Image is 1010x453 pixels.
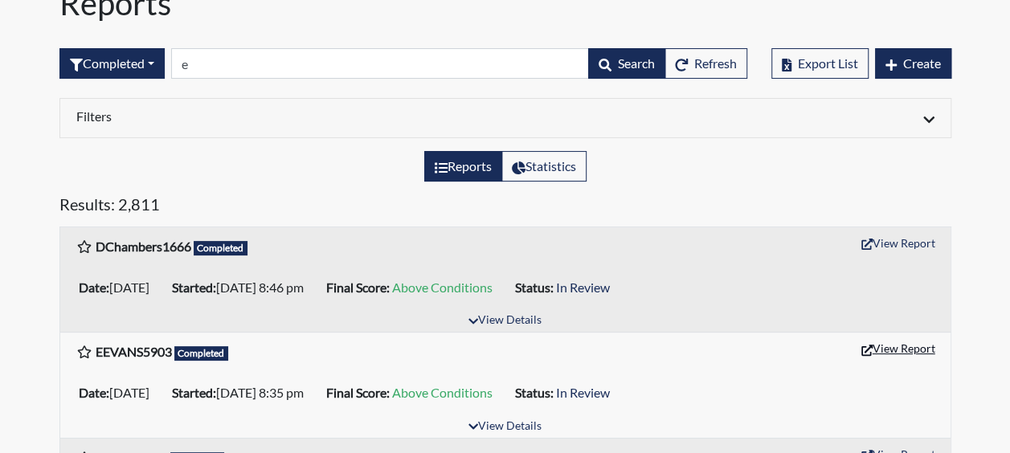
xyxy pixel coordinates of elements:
[64,108,947,128] div: Click to expand/collapse filters
[424,151,502,182] label: View the list of reports
[515,280,554,295] b: Status:
[326,385,390,400] b: Final Score:
[96,344,172,359] b: EEVANS5903
[171,48,589,79] input: Search by Registration ID, Interview Number, or Investigation Name.
[79,280,109,295] b: Date:
[875,48,951,79] button: Create
[96,239,191,254] b: DChambers1666
[461,416,549,438] button: View Details
[166,380,320,406] li: [DATE] 8:35 pm
[59,48,165,79] button: Completed
[798,55,858,71] span: Export List
[194,241,248,255] span: Completed
[59,48,165,79] div: Filter by interview status
[392,385,493,400] span: Above Conditions
[326,280,390,295] b: Final Score:
[618,55,655,71] span: Search
[694,55,737,71] span: Refresh
[664,48,747,79] button: Refresh
[854,231,943,255] button: View Report
[461,310,549,332] button: View Details
[79,385,109,400] b: Date:
[174,346,229,361] span: Completed
[556,280,610,295] span: In Review
[556,385,610,400] span: In Review
[172,385,216,400] b: Started:
[59,194,951,220] h5: Results: 2,811
[172,280,216,295] b: Started:
[501,151,587,182] label: View statistics about completed interviews
[392,280,493,295] span: Above Conditions
[76,108,493,124] h6: Filters
[854,336,943,361] button: View Report
[903,55,941,71] span: Create
[771,48,869,79] button: Export List
[515,385,554,400] b: Status:
[166,275,320,300] li: [DATE] 8:46 pm
[588,48,665,79] button: Search
[72,380,166,406] li: [DATE]
[72,275,166,300] li: [DATE]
